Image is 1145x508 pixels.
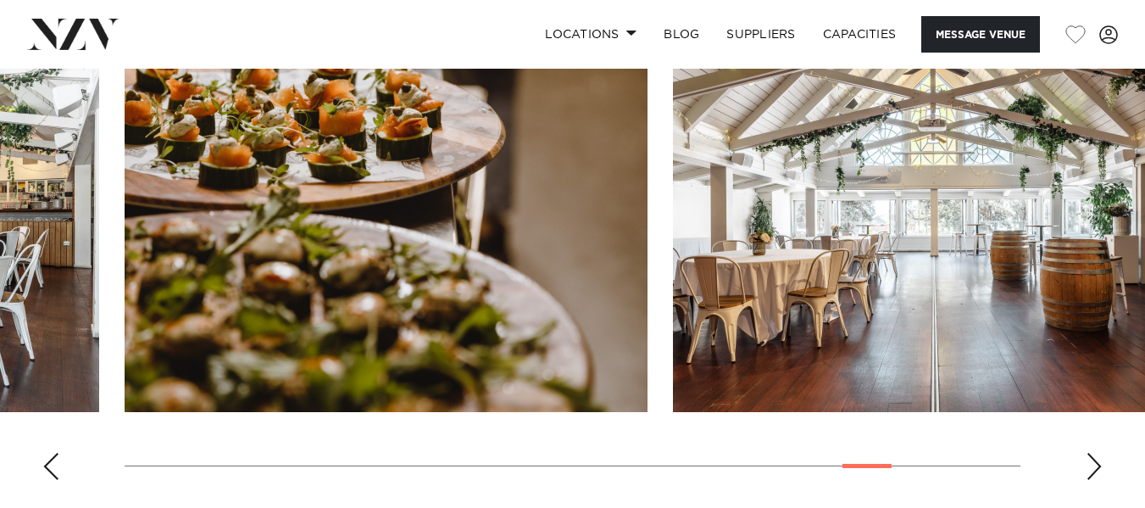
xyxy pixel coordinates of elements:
a: SUPPLIERS [713,16,809,53]
img: nzv-logo.png [27,19,120,49]
a: Locations [531,16,650,53]
a: Capacities [809,16,910,53]
swiper-slide: 25 / 30 [125,28,648,412]
button: Message Venue [921,16,1040,53]
a: BLOG [650,16,713,53]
